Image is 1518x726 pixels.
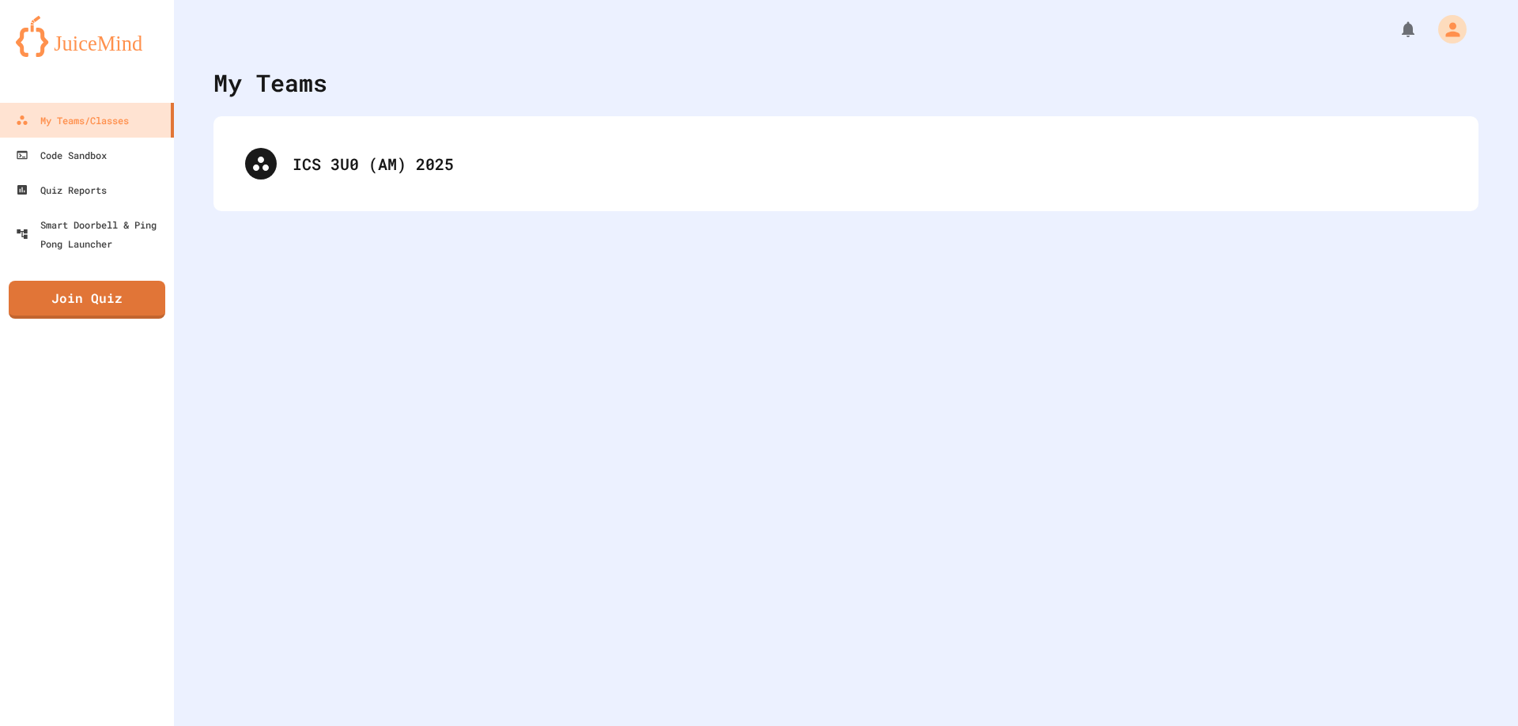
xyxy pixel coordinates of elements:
div: My Teams [213,65,327,100]
div: ICS 3U0 (AM) 2025 [229,132,1463,195]
div: My Teams/Classes [16,111,129,130]
div: Quiz Reports [16,180,107,199]
div: Code Sandbox [16,146,107,164]
iframe: chat widget [1452,663,1502,710]
iframe: chat widget [1387,594,1502,661]
div: My Notifications [1369,16,1422,43]
img: logo-orange.svg [16,16,158,57]
div: Smart Doorbell & Ping Pong Launcher [16,215,168,253]
div: My Account [1422,11,1471,47]
div: ICS 3U0 (AM) 2025 [293,152,1447,176]
a: Join Quiz [9,281,165,319]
